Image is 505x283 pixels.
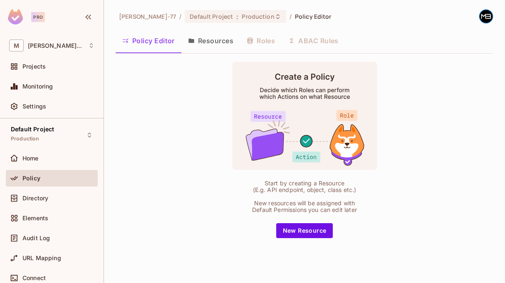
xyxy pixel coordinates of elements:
[28,42,84,49] span: Workspace: Miguel-77
[22,195,48,202] span: Directory
[236,13,239,20] span: :
[22,275,46,281] span: Connect
[22,63,46,70] span: Projects
[242,12,274,20] span: Production
[22,155,39,162] span: Home
[479,10,493,23] img: Miguel Bustamante
[22,255,61,261] span: URL Mapping
[179,12,181,20] li: /
[9,39,24,52] span: M
[22,235,50,241] span: Audit Log
[8,9,23,25] img: SReyMgAAAABJRU5ErkJggg==
[22,83,53,90] span: Monitoring
[116,30,181,51] button: Policy Editor
[11,135,40,142] span: Production
[276,223,333,238] button: New Resource
[22,103,46,110] span: Settings
[11,126,54,133] span: Default Project
[31,12,45,22] div: Pro
[181,30,240,51] button: Resources
[295,12,332,20] span: Policy Editor
[119,12,176,20] span: the active workspace
[290,12,292,20] li: /
[248,180,361,193] div: Start by creating a Resource (E.g. API endpoint, object, class etc.)
[22,175,40,182] span: Policy
[22,215,48,221] span: Elements
[248,200,361,213] div: New resources will be assigned with Default Permissions you can edit later
[190,12,233,20] span: Default Project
